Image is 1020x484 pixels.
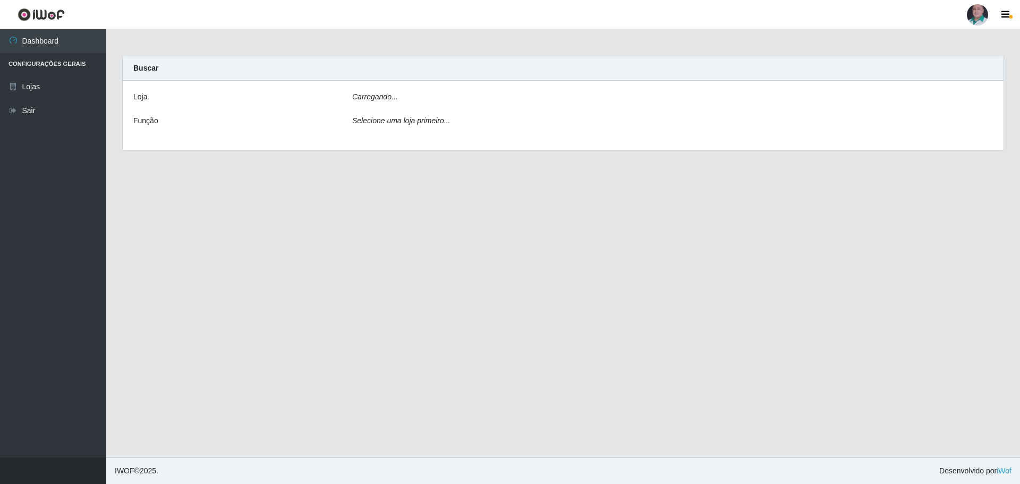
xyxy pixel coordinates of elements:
[352,116,450,125] i: Selecione uma loja primeiro...
[18,8,65,21] img: CoreUI Logo
[997,466,1011,475] a: iWof
[352,92,398,101] i: Carregando...
[133,64,158,72] strong: Buscar
[115,466,134,475] span: IWOF
[115,465,158,477] span: © 2025 .
[133,91,147,103] label: Loja
[939,465,1011,477] span: Desenvolvido por
[133,115,158,126] label: Função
